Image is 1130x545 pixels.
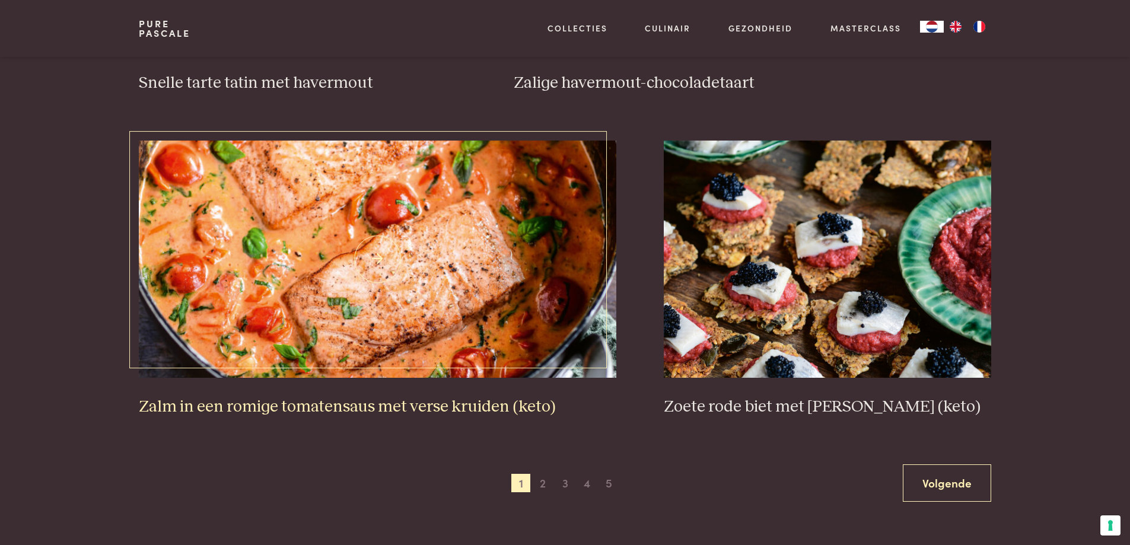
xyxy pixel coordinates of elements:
ul: Language list [944,21,991,33]
button: Uw voorkeuren voor toestemming voor trackingtechnologieën [1100,515,1121,536]
div: Language [920,21,944,33]
a: Zalm in een romige tomatensaus met verse kruiden (keto) Zalm in een romige tomatensaus met verse ... [139,141,616,417]
a: Zoete rode biet met zure haring (keto) Zoete rode biet met [PERSON_NAME] (keto) [664,141,991,417]
span: 2 [533,474,552,493]
h3: Zalige havermout-chocoladetaart [514,73,991,94]
a: Culinair [645,22,690,34]
span: 4 [578,474,597,493]
a: EN [944,21,967,33]
a: Collecties [548,22,607,34]
img: Zoete rode biet met zure haring (keto) [664,141,991,378]
h3: Zalm in een romige tomatensaus met verse kruiden (keto) [139,397,616,417]
a: PurePascale [139,19,190,38]
img: Zalm in een romige tomatensaus met verse kruiden (keto) [139,141,616,378]
h3: Snelle tarte tatin met havermout [139,73,466,94]
a: Gezondheid [728,22,792,34]
span: 5 [600,474,619,493]
a: Volgende [903,464,991,502]
a: FR [967,21,991,33]
span: 3 [556,474,575,493]
a: Masterclass [830,22,901,34]
span: 1 [511,474,530,493]
aside: Language selected: Nederlands [920,21,991,33]
a: NL [920,21,944,33]
h3: Zoete rode biet met [PERSON_NAME] (keto) [664,397,991,417]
